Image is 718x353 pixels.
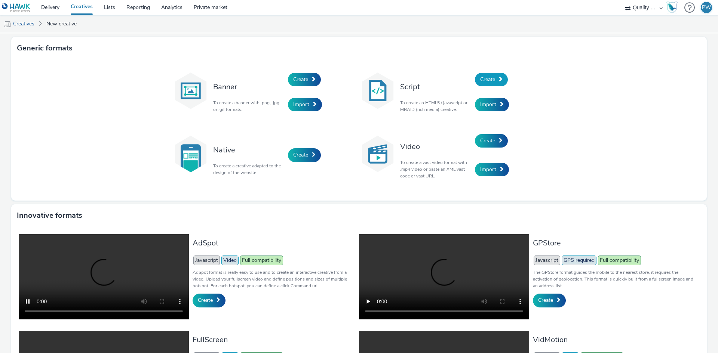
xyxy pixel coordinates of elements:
span: Import [293,101,309,108]
a: Create [288,73,321,86]
div: PW [702,2,711,13]
span: GPS required [562,256,596,265]
h3: GPStore [533,238,696,248]
h3: AdSpot [193,238,355,248]
span: Create [198,297,213,304]
p: To create a banner with .png, .jpg or .gif formats. [213,99,284,113]
h3: Banner [213,82,284,92]
span: Create [293,151,308,158]
h3: Script [400,82,471,92]
p: To create a vast video format with .mp4 video or paste an XML vast code or vast URL. [400,159,471,179]
h3: Video [400,142,471,152]
h3: Generic formats [17,43,73,54]
span: Full compatibility [240,256,283,265]
img: code.svg [359,72,396,109]
a: Create [533,294,566,307]
img: video.svg [359,135,396,173]
span: Import [480,101,496,108]
span: Create [293,76,308,83]
span: Javascript [193,256,220,265]
a: Create [475,73,508,86]
p: To create an HTML5 / javascript or MRAID (rich media) creative. [400,99,471,113]
img: mobile [4,21,11,28]
a: Create [193,294,225,307]
span: Import [480,166,496,173]
a: Create [288,148,321,162]
a: Import [475,98,509,111]
a: Import [475,163,509,176]
h3: FullScreen [193,335,355,345]
span: Video [221,256,239,265]
h3: Innovative formats [17,210,82,221]
a: Hawk Academy [666,1,681,13]
span: Create [480,137,495,144]
span: Javascript [534,256,560,265]
p: The GPStore format guides the mobile to the nearest store, it requires the activation of geolocat... [533,269,696,289]
span: Create [538,297,553,304]
p: AdSpot format is really easy to use and to create an interactive creative from a video. Upload yo... [193,269,355,289]
a: Import [288,98,322,111]
img: Hawk Academy [666,1,678,13]
p: To create a creative adapted to the design of the website. [213,162,284,176]
h3: VidMotion [533,335,696,345]
span: Full compatibility [598,256,641,265]
img: undefined Logo [2,3,31,12]
img: native.svg [172,135,209,173]
a: New creative [43,15,80,33]
h3: Native [213,145,284,155]
a: Create [475,134,508,148]
img: banner.svg [172,72,209,109]
span: Create [480,76,495,83]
